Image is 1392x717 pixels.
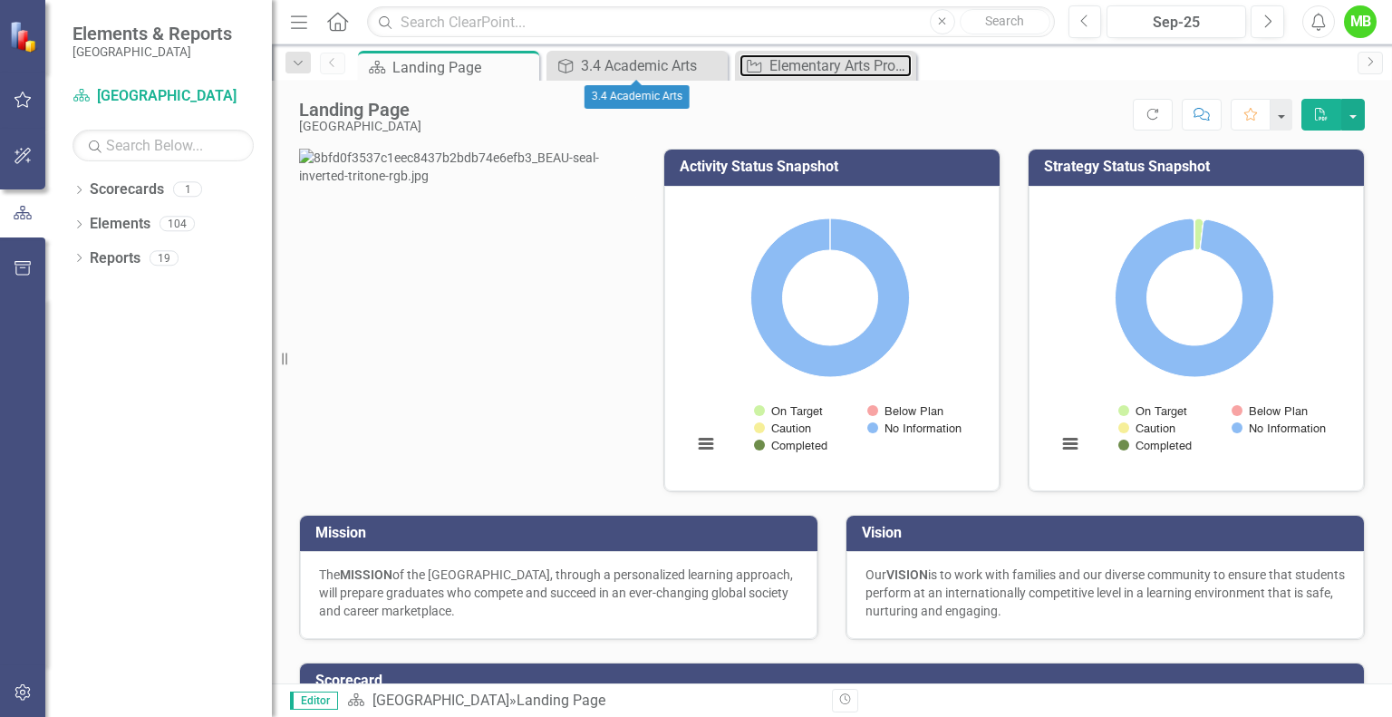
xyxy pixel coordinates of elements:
a: [GEOGRAPHIC_DATA] [372,692,509,709]
img: ClearPoint Strategy [9,21,41,53]
button: Search [960,9,1050,34]
button: Show No Information [1232,421,1325,435]
p: The of the [GEOGRAPHIC_DATA], through a personalized learning approach, will prepare graduates wh... [319,566,798,620]
div: 3.4 Academic Arts [585,85,690,109]
svg: Interactive chart [1048,200,1341,472]
span: Search [985,14,1024,28]
button: Show Caution [754,421,811,435]
p: Our is to work with families and our diverse community to ensure that students perform at an inte... [865,566,1345,620]
path: Caution, 0. [1200,218,1203,250]
span: Editor [290,692,338,710]
a: 3.4 Academic Arts [551,54,723,77]
button: View chart menu, Chart [1058,431,1083,457]
button: Show On Target [1118,404,1186,418]
div: Landing Page [517,692,605,709]
a: Reports [90,248,140,269]
div: Landing Page [299,100,421,120]
h3: Strategy Status Snapshot [1044,159,1355,175]
input: Search Below... [72,130,254,161]
div: Sep-25 [1113,12,1240,34]
button: Show Below Plan [867,404,942,418]
strong: VISION [886,567,928,582]
button: Show Caution [1118,421,1175,435]
div: » [347,691,818,712]
div: 3.4 Academic Arts [581,54,723,77]
div: 19 [150,250,179,266]
div: Chart. Highcharts interactive chart. [683,200,981,472]
h3: Mission [315,525,808,541]
h3: Vision [862,525,1355,541]
h3: Scorecard [315,673,1355,689]
div: Elementary Arts Programs [769,54,912,77]
div: 1 [173,182,202,198]
strong: MISSION [340,567,392,582]
a: Elementary Arts Programs [739,54,912,77]
span: Elements & Reports [72,23,232,44]
button: Sep-25 [1107,5,1246,38]
div: Landing Page [392,56,535,79]
button: Show Completed [1118,439,1192,452]
button: MB [1344,5,1377,38]
a: Scorecards [90,179,164,200]
path: No Information, 53. [1116,218,1274,377]
button: Show Below Plan [1232,404,1307,418]
div: [GEOGRAPHIC_DATA] [299,120,421,133]
div: Chart. Highcharts interactive chart. [1048,200,1345,472]
small: [GEOGRAPHIC_DATA] [72,44,232,59]
svg: Interactive chart [683,200,977,472]
button: Show On Target [754,404,822,418]
button: Show Completed [754,439,827,452]
div: 104 [159,217,195,232]
a: [GEOGRAPHIC_DATA] [72,86,254,107]
img: 8bfd0f3537c1eec8437b2bdb74e6efb3_BEAU-seal-inverted-tritone-rgb.jpg [299,149,636,185]
button: View chart menu, Chart [693,431,719,457]
a: Elements [90,214,150,235]
path: No Information, 317. [750,218,909,377]
input: Search ClearPoint... [367,6,1054,38]
button: Show No Information [867,421,961,435]
path: On Target, 1. [1194,218,1203,250]
h3: Activity Status Snapshot [680,159,991,175]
